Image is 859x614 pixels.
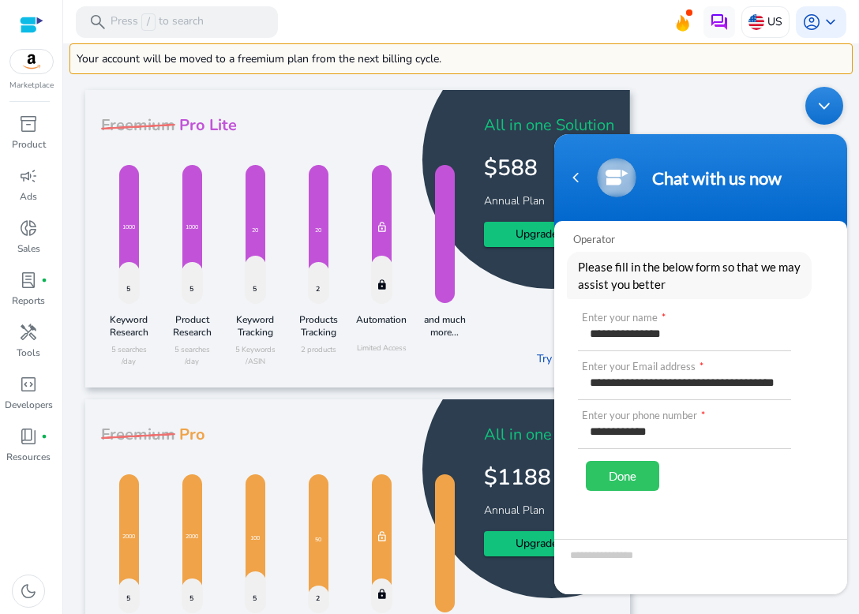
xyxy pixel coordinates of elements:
[19,375,38,394] span: code_blocks
[377,277,388,294] mat-icon: lock
[164,313,219,339] h4: Product Research
[291,344,346,355] p: 2 products
[484,193,549,208] span: Annual Plan
[122,223,135,232] p: 1000
[101,313,156,339] h4: Keyword Research
[88,13,107,32] span: search
[126,593,130,604] p: 5
[19,271,38,290] span: lab_profile
[484,222,614,247] button: Upgrade Plan
[17,241,40,256] p: Sales
[41,433,47,440] span: fiber_manual_record
[315,227,321,235] p: 20
[315,536,321,545] p: 50
[122,533,135,541] p: 2000
[484,148,614,182] h4: $588
[164,344,219,367] p: 5 searches /day
[19,323,38,342] span: handyman
[186,223,198,232] p: 1000
[101,344,156,367] p: 5 searches /day
[189,284,193,294] p: 5
[253,593,257,604] p: 5
[101,425,175,444] h3: Freemium
[101,116,175,135] h3: Freemium
[69,43,853,74] div: Your account will be moved to a freemium plan from the next billing cycle.
[227,344,283,367] p: 5 Keywords /ASIN
[484,531,614,556] button: Upgrade Plan
[377,586,388,604] mat-icon: lock
[546,79,855,602] iframe: SalesIQ Chatwindow
[5,398,53,412] p: Developers
[126,284,130,294] p: 5
[354,343,409,354] p: Limited Access
[516,535,583,552] span: Upgrade Plan
[316,284,320,294] p: 2
[186,533,198,541] p: 2000
[17,346,40,360] p: Tools
[19,427,38,446] span: book_4
[19,167,38,185] span: campaign
[19,219,38,238] span: donut_small
[354,313,409,337] h4: Automation
[484,503,549,518] span: Annual Plan
[821,13,840,32] span: keyboard_arrow_down
[377,220,388,238] mat-icon: lock_open
[252,227,258,235] p: 20
[12,294,45,308] p: Reports
[417,313,472,339] h4: and much more...
[291,313,346,339] h4: Products Tracking
[484,116,614,135] h3: All in one Solution
[111,13,204,31] p: Press to search
[537,350,614,367] a: Try Other Plans
[20,189,37,204] p: Ads
[767,8,782,36] p: US
[250,534,260,543] p: 100
[10,50,53,73] img: amazon.svg
[484,457,614,492] h4: $1188
[748,14,764,30] img: us.svg
[253,284,257,294] p: 5
[189,593,193,604] p: 5
[19,582,38,601] span: dark_mode
[175,425,205,444] h3: Pro
[377,530,388,547] mat-icon: lock_open
[175,116,237,135] h3: Pro Lite
[141,13,156,31] span: /
[6,450,51,464] p: Resources
[9,80,54,92] p: Marketplace
[41,277,47,283] span: fiber_manual_record
[227,313,283,339] h4: Keyword Tracking
[316,593,320,604] p: 2
[19,114,38,133] span: inventory_2
[516,226,583,242] span: Upgrade Plan
[12,137,46,152] p: Product
[484,425,614,444] h3: All in one Solution
[802,13,821,32] span: account_circle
